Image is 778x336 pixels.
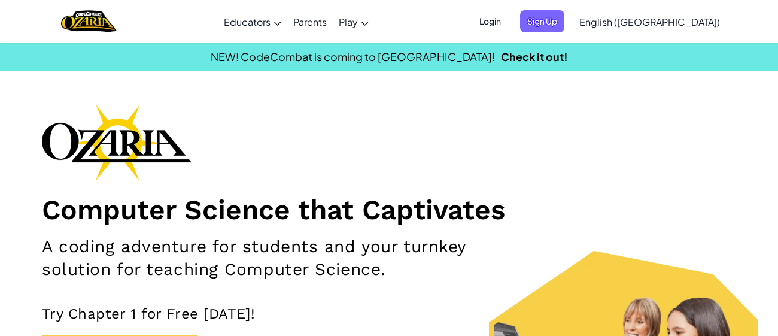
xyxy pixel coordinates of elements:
a: Parents [287,5,333,38]
h2: A coding adventure for students and your turnkey solution for teaching Computer Science. [42,235,507,281]
a: Check it out! [501,50,568,63]
a: English ([GEOGRAPHIC_DATA]) [573,5,726,38]
h1: Computer Science that Captivates [42,193,736,226]
img: Home [61,9,117,34]
span: Play [339,16,358,28]
a: Ozaria by CodeCombat logo [61,9,117,34]
span: NEW! CodeCombat is coming to [GEOGRAPHIC_DATA]! [211,50,495,63]
img: Ozaria branding logo [42,104,192,181]
span: Educators [224,16,271,28]
a: Educators [218,5,287,38]
span: English ([GEOGRAPHIC_DATA]) [579,16,720,28]
button: Sign Up [520,10,564,32]
a: Play [333,5,375,38]
p: Try Chapter 1 for Free [DATE]! [42,305,736,323]
button: Login [472,10,508,32]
